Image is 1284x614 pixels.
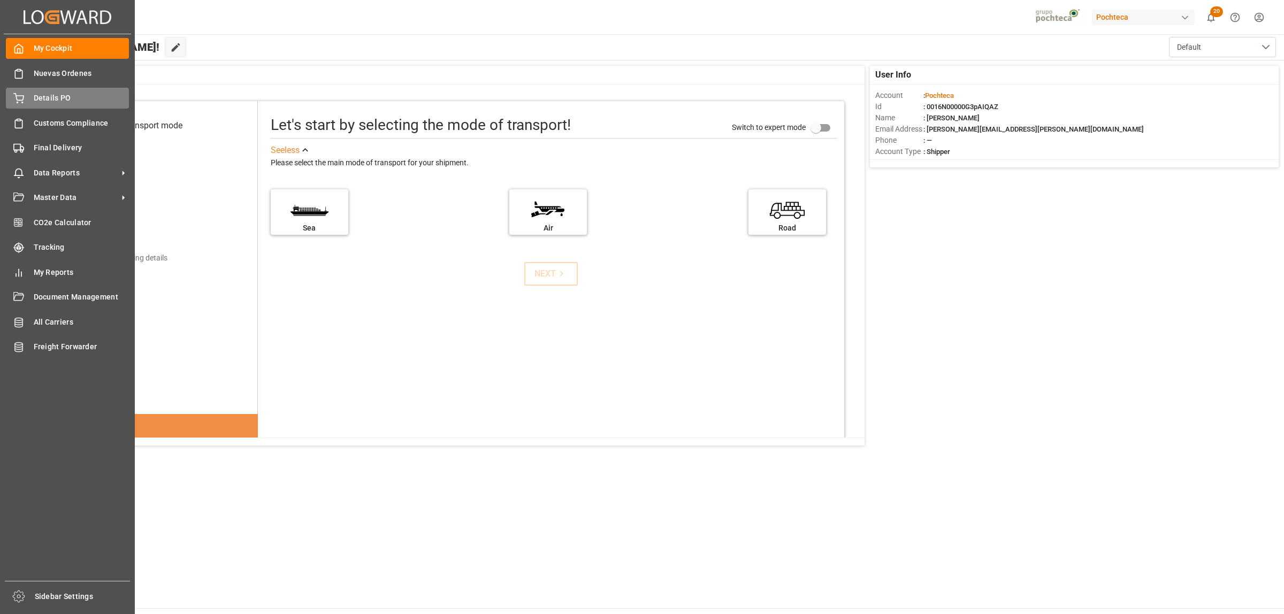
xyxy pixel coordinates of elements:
[6,112,129,133] a: Customs Compliance
[1092,10,1195,25] div: Pochteca
[1199,5,1223,29] button: show 20 new notifications
[34,217,129,228] span: CO2e Calculator
[6,311,129,332] a: All Carriers
[34,341,129,352] span: Freight Forwarder
[34,192,118,203] span: Master Data
[34,93,129,104] span: Details PO
[923,148,950,156] span: : Shipper
[34,267,129,278] span: My Reports
[875,112,923,124] span: Name
[925,91,954,99] span: Pochteca
[6,287,129,308] a: Document Management
[923,125,1144,133] span: : [PERSON_NAME][EMAIL_ADDRESS][PERSON_NAME][DOMAIN_NAME]
[271,114,571,136] div: Let's start by selecting the mode of transport!
[875,68,911,81] span: User Info
[34,68,129,79] span: Nuevas Ordenes
[875,146,923,157] span: Account Type
[923,136,932,144] span: : —
[515,222,582,234] div: Air
[35,591,131,602] span: Sidebar Settings
[34,142,129,153] span: Final Delivery
[1210,6,1223,17] span: 20
[34,43,129,54] span: My Cockpit
[534,267,567,280] div: NEXT
[276,222,343,234] div: Sea
[875,124,923,135] span: Email Address
[34,291,129,303] span: Document Management
[923,91,954,99] span: :
[6,38,129,59] a: My Cockpit
[100,119,182,132] div: Select transport mode
[923,114,980,122] span: : [PERSON_NAME]
[271,157,837,170] div: Please select the main mode of transport for your shipment.
[875,101,923,112] span: Id
[1092,7,1199,27] button: Pochteca
[1032,8,1085,27] img: pochtecaImg.jpg_1689854062.jpg
[1169,37,1276,57] button: open menu
[34,167,118,179] span: Data Reports
[1177,42,1201,53] span: Default
[875,135,923,146] span: Phone
[524,262,578,286] button: NEXT
[923,103,998,111] span: : 0016N00000G3pAIQAZ
[1223,5,1247,29] button: Help Center
[34,242,129,253] span: Tracking
[6,88,129,109] a: Details PO
[101,252,167,264] div: Add shipping details
[34,317,129,328] span: All Carriers
[271,144,300,157] div: See less
[875,90,923,101] span: Account
[6,336,129,357] a: Freight Forwarder
[6,237,129,258] a: Tracking
[732,123,806,132] span: Switch to expert mode
[6,262,129,282] a: My Reports
[6,212,129,233] a: CO2e Calculator
[6,63,129,83] a: Nuevas Ordenes
[6,137,129,158] a: Final Delivery
[34,118,129,129] span: Customs Compliance
[754,222,821,234] div: Road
